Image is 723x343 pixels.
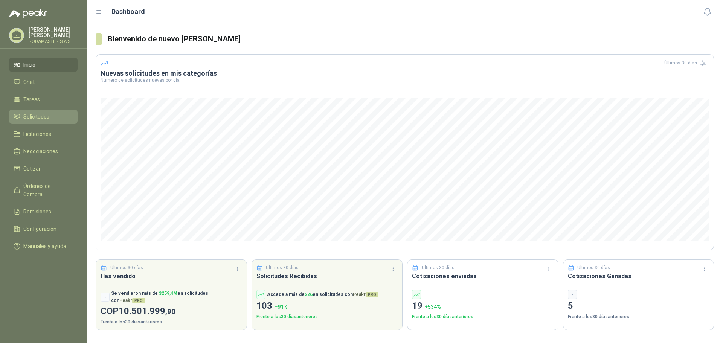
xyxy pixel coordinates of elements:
[412,271,554,281] h3: Cotizaciones enviadas
[132,298,145,303] span: PRO
[266,264,299,271] p: Últimos 30 días
[23,78,35,86] span: Chat
[23,207,51,216] span: Remisiones
[29,27,78,38] p: [PERSON_NAME] [PERSON_NAME]
[9,144,78,159] a: Negociaciones
[568,271,709,281] h3: Cotizaciones Ganadas
[412,299,554,313] p: 19
[353,292,378,297] span: Peakr
[267,291,378,298] p: Accede a más de en solicitudes con
[9,204,78,219] a: Remisiones
[165,307,175,316] span: ,90
[9,9,47,18] img: Logo peakr
[101,271,242,281] h3: Has vendido
[275,304,288,310] span: + 91 %
[159,291,177,296] span: $ 259,4M
[9,179,78,201] a: Órdenes de Compra
[23,113,49,121] span: Solicitudes
[9,92,78,107] a: Tareas
[256,313,398,320] p: Frente a los 30 días anteriores
[9,58,78,72] a: Inicio
[119,298,145,303] span: Peakr
[577,264,610,271] p: Últimos 30 días
[101,69,709,78] h3: Nuevas solicitudes en mis categorías
[101,293,110,302] div: -
[108,33,714,45] h3: Bienvenido de nuevo [PERSON_NAME]
[23,225,56,233] span: Configuración
[9,222,78,236] a: Configuración
[23,165,41,173] span: Cotizar
[9,162,78,176] a: Cotizar
[110,264,143,271] p: Últimos 30 días
[568,290,577,299] div: -
[23,61,35,69] span: Inicio
[568,299,709,313] p: 5
[366,292,378,297] span: PRO
[9,239,78,253] a: Manuales y ayuda
[101,304,242,319] p: COP
[9,127,78,141] a: Licitaciones
[9,75,78,89] a: Chat
[23,147,58,155] span: Negociaciones
[664,57,709,69] div: Últimos 30 días
[23,95,40,104] span: Tareas
[119,306,175,316] span: 10.501.999
[23,242,66,250] span: Manuales y ayuda
[101,78,709,82] p: Número de solicitudes nuevas por día
[305,292,313,297] span: 226
[9,110,78,124] a: Solicitudes
[111,290,242,304] p: Se vendieron más de en solicitudes con
[111,6,145,17] h1: Dashboard
[29,39,78,44] p: RODAMASTER S.A.S.
[23,182,70,198] span: Órdenes de Compra
[256,299,398,313] p: 103
[101,319,242,326] p: Frente a los 30 días anteriores
[256,271,398,281] h3: Solicitudes Recibidas
[422,264,455,271] p: Últimos 30 días
[412,313,554,320] p: Frente a los 30 días anteriores
[568,313,709,320] p: Frente a los 30 días anteriores
[23,130,51,138] span: Licitaciones
[425,304,441,310] span: + 534 %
